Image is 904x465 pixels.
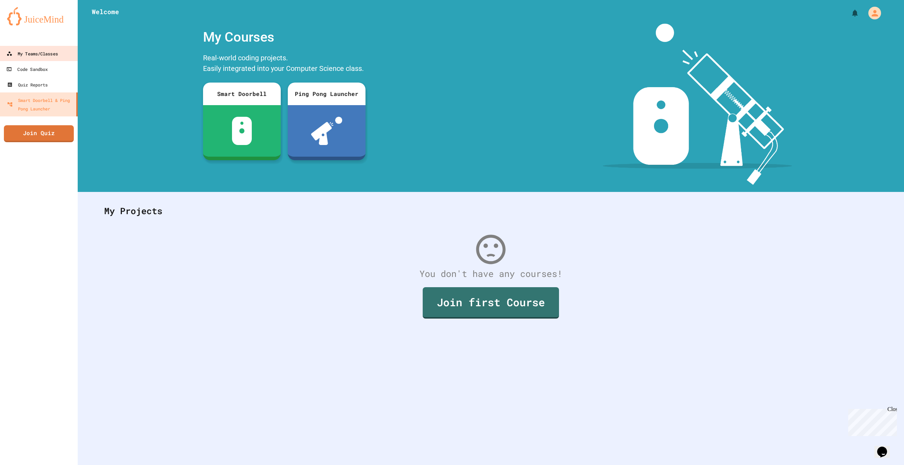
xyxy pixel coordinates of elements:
div: Ping Pong Launcher [288,83,365,105]
div: My Account [861,5,883,21]
img: ppl-with-ball.png [311,117,343,145]
div: Code Sandbox [6,65,48,74]
iframe: chat widget [845,406,897,436]
div: Smart Doorbell [203,83,281,105]
img: sdb-white.svg [232,117,252,145]
iframe: chat widget [874,437,897,458]
div: My Teams/Classes [7,49,58,58]
a: Join first Course [423,287,559,319]
div: Quiz Reports [7,80,48,89]
a: Join Quiz [4,125,74,142]
div: Chat with us now!Close [3,3,49,45]
div: Smart Doorbell & Ping Pong Launcher [7,96,73,113]
div: You don't have any courses! [97,267,885,280]
img: logo-orange.svg [7,7,71,25]
div: Real-world coding projects. Easily integrated into your Computer Science class. [200,51,369,77]
div: My Courses [200,24,369,51]
div: My Notifications [838,7,861,19]
img: banner-image-my-projects.png [603,24,792,185]
div: My Projects [97,197,885,225]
